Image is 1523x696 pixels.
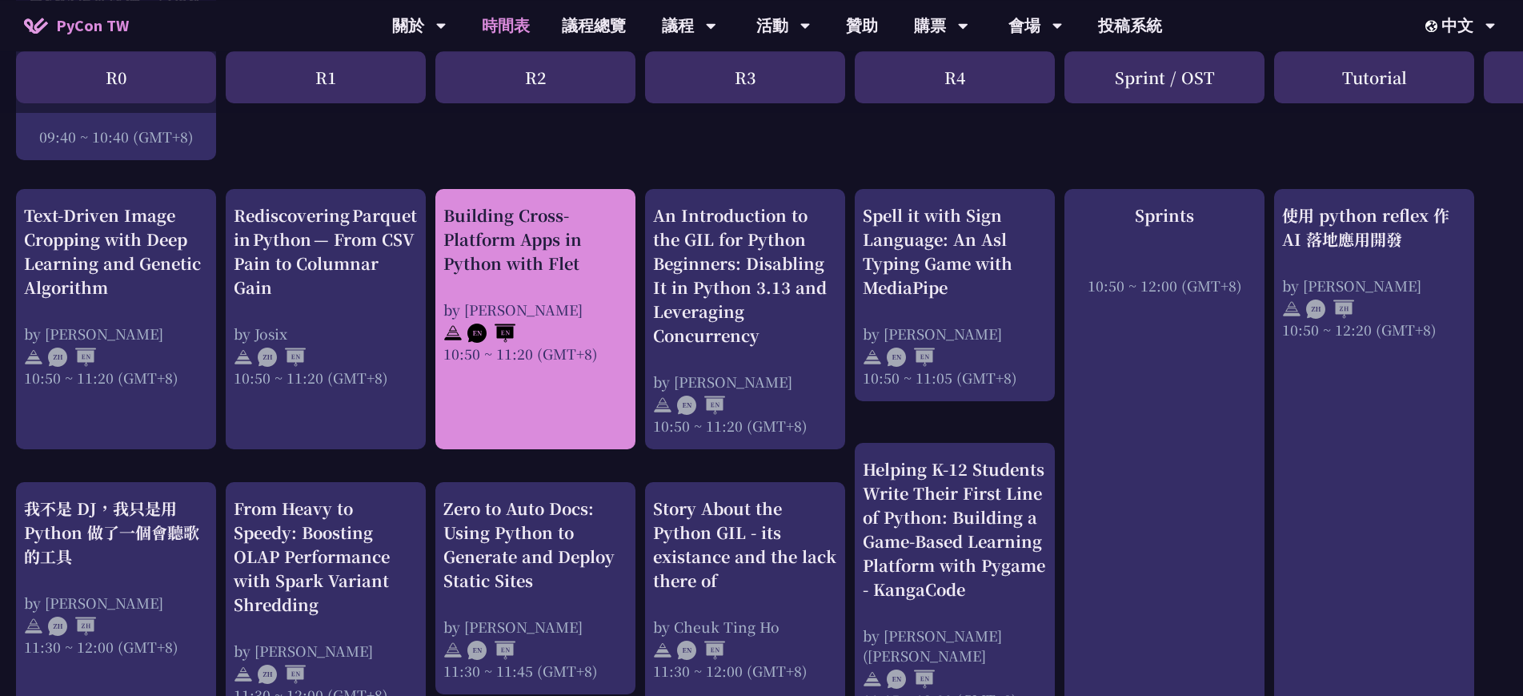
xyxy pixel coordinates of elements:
div: by [PERSON_NAME] [443,617,627,637]
div: Spell it with Sign Language: An Asl Typing Game with MediaPipe [863,203,1047,300]
img: ENEN.5a408d1.svg [467,641,515,660]
a: An Introduction to the GIL for Python Beginners: Disabling It in Python 3.13 and Leveraging Concu... [653,203,837,436]
div: Tutorial [1274,51,1474,103]
img: ZHEN.371966e.svg [258,665,306,684]
div: by [PERSON_NAME] [653,372,837,392]
div: by [PERSON_NAME] [234,641,418,661]
div: 10:50 ~ 11:20 (GMT+8) [24,368,208,388]
div: by [PERSON_NAME] ([PERSON_NAME] [863,626,1047,666]
a: Zero to Auto Docs: Using Python to Generate and Deploy Static Sites by [PERSON_NAME] 11:30 ~ 11:4... [443,497,627,681]
div: by [PERSON_NAME] [24,593,208,613]
div: by [PERSON_NAME] [1282,276,1466,296]
div: From Heavy to Speedy: Boosting OLAP Performance with Spark Variant Shredding [234,497,418,617]
div: R4 [855,51,1055,103]
img: ZHEN.371966e.svg [48,348,96,367]
div: R2 [435,51,635,103]
div: Text-Driven Image Cropping with Deep Learning and Genetic Algorithm [24,203,208,300]
img: ENEN.5a408d1.svg [677,396,725,415]
span: PyCon TW [56,14,129,38]
div: An Introduction to the GIL for Python Beginners: Disabling It in Python 3.13 and Leveraging Concu... [653,203,837,348]
div: 10:50 ~ 11:20 (GMT+8) [234,368,418,388]
img: svg+xml;base64,PHN2ZyB4bWxucz0iaHR0cDovL3d3dy53My5vcmcvMjAwMC9zdmciIHdpZHRoPSIyNCIgaGVpZ2h0PSIyNC... [863,670,882,689]
img: svg+xml;base64,PHN2ZyB4bWxucz0iaHR0cDovL3d3dy53My5vcmcvMjAwMC9zdmciIHdpZHRoPSIyNCIgaGVpZ2h0PSIyNC... [24,348,43,367]
div: Sprints [1072,203,1256,227]
a: Building Cross-Platform Apps in Python with Flet by [PERSON_NAME] 10:50 ~ 11:20 (GMT+8) [443,203,627,364]
div: 09:40 ~ 10:40 (GMT+8) [24,127,208,147]
div: Rediscovering Parquet in Python — From CSV Pain to Columnar Gain [234,203,418,300]
a: Text-Driven Image Cropping with Deep Learning and Genetic Algorithm by [PERSON_NAME] 10:50 ~ 11:2... [24,203,208,388]
div: 11:30 ~ 12:00 (GMT+8) [24,637,208,657]
div: 10:50 ~ 11:20 (GMT+8) [653,416,837,436]
a: 使用 python reflex 作 AI 落地應用開發 by [PERSON_NAME] 10:50 ~ 12:20 (GMT+8) [1282,203,1466,340]
img: ENEN.5a408d1.svg [467,324,515,343]
div: 10:50 ~ 12:00 (GMT+8) [1072,276,1256,296]
img: Home icon of PyCon TW 2025 [24,18,48,34]
img: ZHZH.38617ef.svg [1306,300,1354,319]
img: svg+xml;base64,PHN2ZyB4bWxucz0iaHR0cDovL3d3dy53My5vcmcvMjAwMC9zdmciIHdpZHRoPSIyNCIgaGVpZ2h0PSIyNC... [653,396,672,415]
div: by [PERSON_NAME] [443,300,627,320]
img: ZHEN.371966e.svg [258,348,306,367]
div: 11:30 ~ 11:45 (GMT+8) [443,661,627,681]
a: PyCon TW [8,6,145,46]
div: Building Cross-Platform Apps in Python with Flet [443,203,627,276]
div: 使用 python reflex 作 AI 落地應用開發 [1282,203,1466,251]
img: svg+xml;base64,PHN2ZyB4bWxucz0iaHR0cDovL3d3dy53My5vcmcvMjAwMC9zdmciIHdpZHRoPSIyNCIgaGVpZ2h0PSIyNC... [653,641,672,660]
div: R1 [226,51,426,103]
div: Helping K-12 Students Write Their First Line of Python: Building a Game-Based Learning Platform w... [863,457,1047,601]
a: Spell it with Sign Language: An Asl Typing Game with MediaPipe by [PERSON_NAME] 10:50 ~ 11:05 (GM... [863,203,1047,388]
div: R3 [645,51,845,103]
a: 我不是 DJ，我只是用 Python 做了一個會聽歌的工具 by [PERSON_NAME] 11:30 ~ 12:00 (GMT+8) [24,497,208,657]
div: R0 [16,51,216,103]
img: Locale Icon [1425,20,1441,32]
img: ENEN.5a408d1.svg [887,348,935,367]
img: svg+xml;base64,PHN2ZyB4bWxucz0iaHR0cDovL3d3dy53My5vcmcvMjAwMC9zdmciIHdpZHRoPSIyNCIgaGVpZ2h0PSIyNC... [443,324,463,343]
div: by Josix [234,324,418,344]
div: 11:30 ~ 12:00 (GMT+8) [653,661,837,681]
div: Story About the Python GIL - its existance and the lack there of [653,497,837,593]
img: svg+xml;base64,PHN2ZyB4bWxucz0iaHR0cDovL3d3dy53My5vcmcvMjAwMC9zdmciIHdpZHRoPSIyNCIgaGVpZ2h0PSIyNC... [863,348,882,367]
img: svg+xml;base64,PHN2ZyB4bWxucz0iaHR0cDovL3d3dy53My5vcmcvMjAwMC9zdmciIHdpZHRoPSIyNCIgaGVpZ2h0PSIyNC... [24,617,43,636]
img: svg+xml;base64,PHN2ZyB4bWxucz0iaHR0cDovL3d3dy53My5vcmcvMjAwMC9zdmciIHdpZHRoPSIyNCIgaGVpZ2h0PSIyNC... [443,641,463,660]
div: Sprint / OST [1064,51,1264,103]
div: 10:50 ~ 12:20 (GMT+8) [1282,320,1466,340]
a: Rediscovering Parquet in Python — From CSV Pain to Columnar Gain by Josix 10:50 ~ 11:20 (GMT+8) [234,203,418,388]
img: svg+xml;base64,PHN2ZyB4bWxucz0iaHR0cDovL3d3dy53My5vcmcvMjAwMC9zdmciIHdpZHRoPSIyNCIgaGVpZ2h0PSIyNC... [234,348,253,367]
div: 10:50 ~ 11:05 (GMT+8) [863,368,1047,388]
div: 我不是 DJ，我只是用 Python 做了一個會聽歌的工具 [24,497,208,569]
img: svg+xml;base64,PHN2ZyB4bWxucz0iaHR0cDovL3d3dy53My5vcmcvMjAwMC9zdmciIHdpZHRoPSIyNCIgaGVpZ2h0PSIyNC... [1282,300,1301,319]
img: ENEN.5a408d1.svg [677,641,725,660]
img: ENEN.5a408d1.svg [887,670,935,689]
div: by [PERSON_NAME] [863,324,1047,344]
div: by Cheuk Ting Ho [653,617,837,637]
img: ZHZH.38617ef.svg [48,617,96,636]
img: svg+xml;base64,PHN2ZyB4bWxucz0iaHR0cDovL3d3dy53My5vcmcvMjAwMC9zdmciIHdpZHRoPSIyNCIgaGVpZ2h0PSIyNC... [234,665,253,684]
a: Story About the Python GIL - its existance and the lack there of by Cheuk Ting Ho 11:30 ~ 12:00 (... [653,497,837,681]
div: 10:50 ~ 11:20 (GMT+8) [443,344,627,364]
div: Zero to Auto Docs: Using Python to Generate and Deploy Static Sites [443,497,627,593]
div: by [PERSON_NAME] [24,324,208,344]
